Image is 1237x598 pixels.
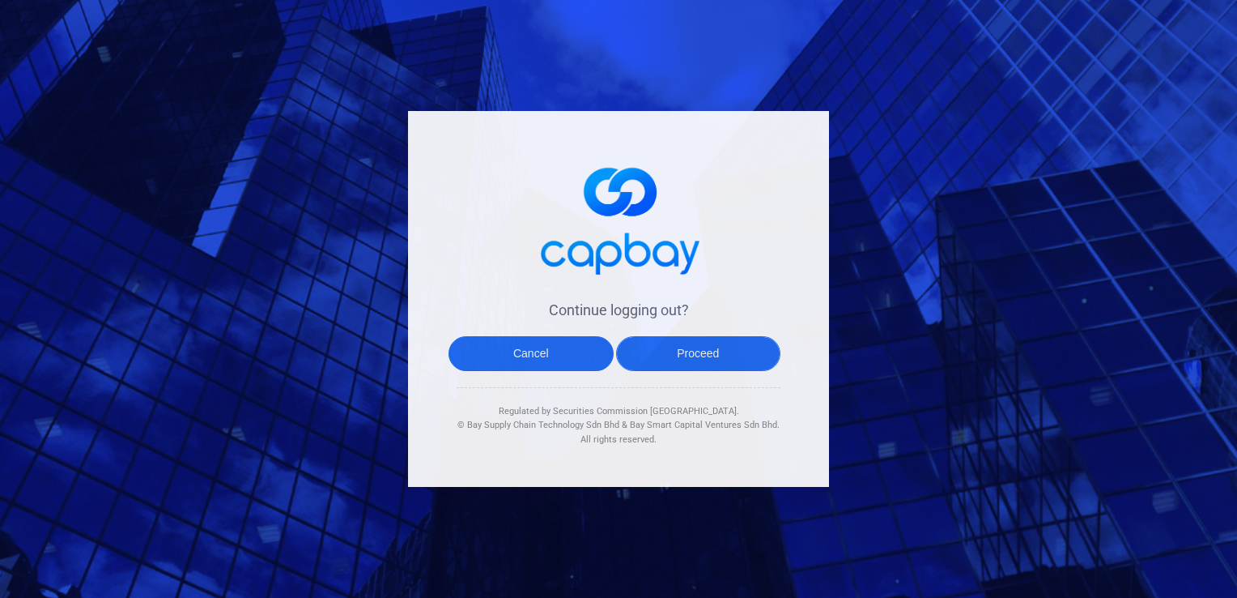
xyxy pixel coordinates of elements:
span: © Bay Supply Chain Technology Sdn Bhd [457,420,619,430]
button: Proceed [616,336,781,371]
img: logo [529,152,708,284]
button: Cancel [448,336,614,371]
span: Bay Smart Capital Ventures Sdn Bhd. [630,420,780,430]
h4: Continue logging out? [457,301,780,320]
div: Regulated by Securities Commission [GEOGRAPHIC_DATA]. & All rights reserved. [457,388,780,447]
